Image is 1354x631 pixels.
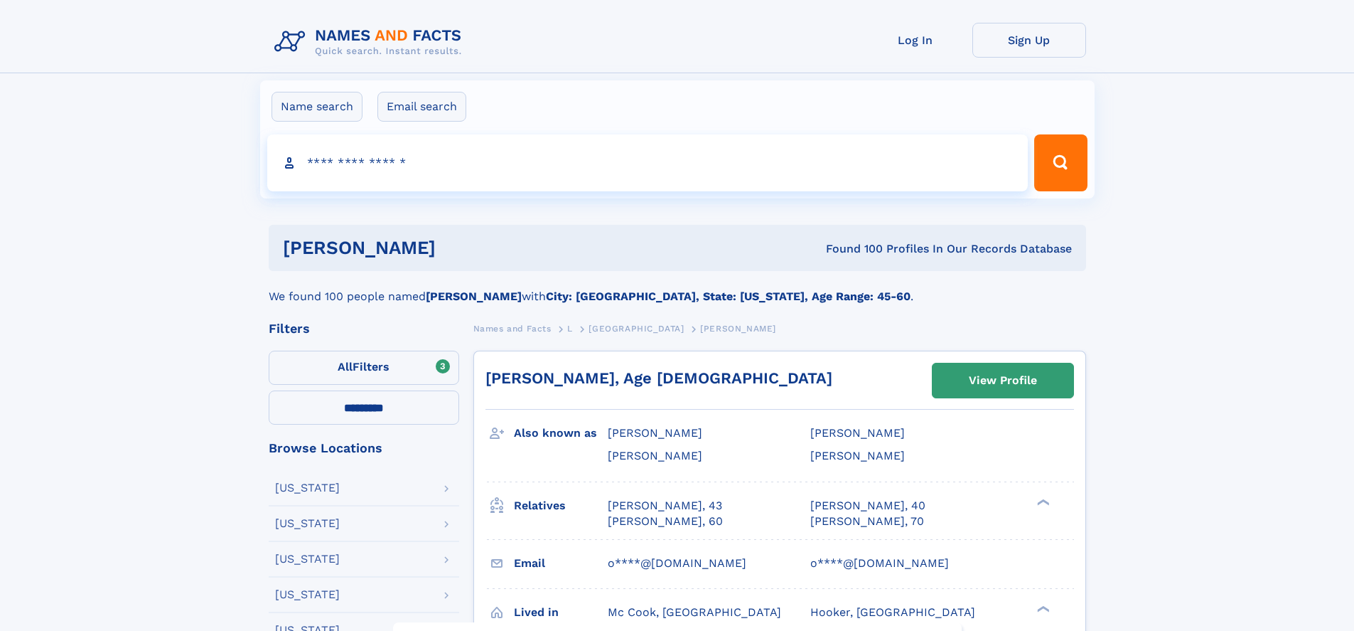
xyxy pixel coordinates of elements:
[267,134,1028,191] input: search input
[700,324,776,334] span: [PERSON_NAME]
[485,369,832,387] a: [PERSON_NAME], Age [DEMOGRAPHIC_DATA]
[567,319,573,337] a: L
[810,605,975,619] span: Hooker, [GEOGRAPHIC_DATA]
[269,442,459,455] div: Browse Locations
[514,494,608,518] h3: Relatives
[546,290,910,303] b: City: [GEOGRAPHIC_DATA], State: [US_STATE], Age Range: 45-60
[269,23,473,61] img: Logo Names and Facts
[338,360,353,373] span: All
[589,324,684,334] span: [GEOGRAPHIC_DATA]
[275,553,340,565] div: [US_STATE]
[514,421,608,445] h3: Also known as
[589,319,684,337] a: [GEOGRAPHIC_DATA]
[810,498,925,514] a: [PERSON_NAME], 40
[608,498,722,514] a: [PERSON_NAME], 43
[972,23,1086,58] a: Sign Up
[275,518,340,529] div: [US_STATE]
[1033,604,1051,613] div: ❯
[567,324,573,334] span: L
[514,600,608,625] h3: Lived in
[608,426,702,440] span: [PERSON_NAME]
[969,364,1037,397] div: View Profile
[272,92,362,122] label: Name search
[810,514,924,529] a: [PERSON_NAME], 70
[933,364,1073,398] a: View Profile
[608,514,723,529] a: [PERSON_NAME], 60
[269,271,1086,305] div: We found 100 people named with .
[269,351,459,385] label: Filters
[630,241,1072,257] div: Found 100 Profiles In Our Records Database
[608,605,781,619] span: Mc Cook, [GEOGRAPHIC_DATA]
[275,482,340,494] div: [US_STATE]
[283,239,631,257] h1: [PERSON_NAME]
[514,551,608,576] h3: Email
[269,322,459,335] div: Filters
[275,589,340,600] div: [US_STATE]
[859,23,972,58] a: Log In
[426,290,522,303] b: [PERSON_NAME]
[1033,497,1051,507] div: ❯
[473,319,552,337] a: Names and Facts
[608,449,702,462] span: [PERSON_NAME]
[1034,134,1087,191] button: Search Button
[377,92,466,122] label: Email search
[810,449,905,462] span: [PERSON_NAME]
[810,426,905,440] span: [PERSON_NAME]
